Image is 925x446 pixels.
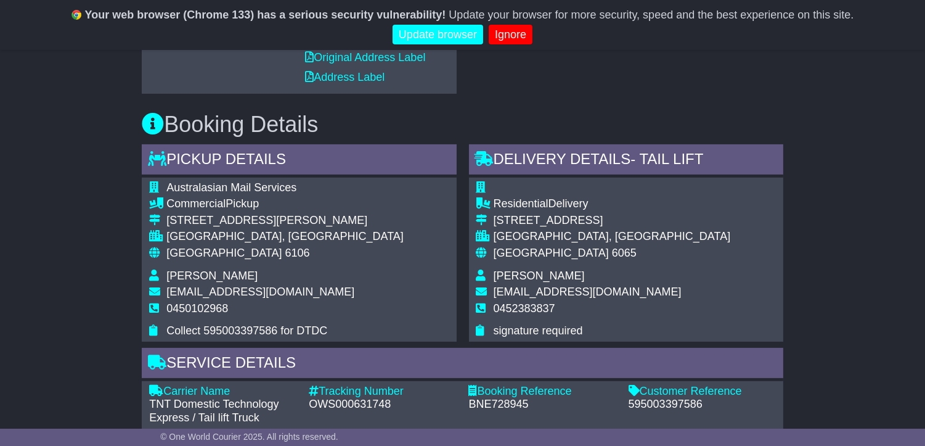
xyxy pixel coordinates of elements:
[494,286,682,298] span: [EMAIL_ADDRESS][DOMAIN_NAME]
[160,432,338,442] span: © One World Courier 2025. All rights reserved.
[468,398,616,411] div: BNE728945
[494,214,731,228] div: [STREET_ADDRESS]
[166,230,404,244] div: [GEOGRAPHIC_DATA], [GEOGRAPHIC_DATA]
[630,151,703,167] span: - Tail Lift
[629,398,776,411] div: 595003397586
[166,214,404,228] div: [STREET_ADDRESS][PERSON_NAME]
[166,286,354,298] span: [EMAIL_ADDRESS][DOMAIN_NAME]
[149,385,296,399] div: Carrier Name
[142,112,783,137] h3: Booking Details
[305,51,425,64] a: Original Address Label
[612,247,637,259] span: 6065
[489,25,532,45] a: Ignore
[285,247,310,259] span: 6106
[166,181,296,194] span: Australasian Mail Services
[494,247,609,259] span: [GEOGRAPHIC_DATA]
[494,230,731,244] div: [GEOGRAPHIC_DATA], [GEOGRAPHIC_DATA]
[309,398,456,411] div: OWS000631748
[142,348,783,381] div: Service Details
[494,197,548,210] span: Residential
[166,302,228,315] span: 0450102968
[629,385,776,399] div: Customer Reference
[494,197,731,211] div: Delivery
[166,324,327,337] span: Collect 595003397586 for DTDC
[468,385,616,399] div: Booking Reference
[494,324,583,337] span: signature required
[449,9,854,21] span: Update your browser for more security, speed and the best experience on this site.
[142,144,456,178] div: Pickup Details
[85,9,446,21] b: Your web browser (Chrome 133) has a serious security vulnerability!
[166,270,258,282] span: [PERSON_NAME]
[393,25,483,45] a: Update browser
[309,385,456,399] div: Tracking Number
[494,270,585,282] span: [PERSON_NAME]
[166,197,404,211] div: Pickup
[469,144,783,178] div: Delivery Details
[494,302,555,315] span: 0452383837
[149,398,296,424] div: TNT Domestic Technology Express / Tail lift Truck
[305,71,385,83] a: Address Label
[166,197,226,210] span: Commercial
[166,247,282,259] span: [GEOGRAPHIC_DATA]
